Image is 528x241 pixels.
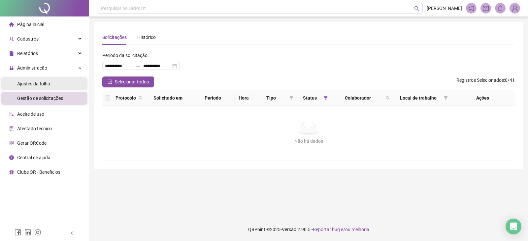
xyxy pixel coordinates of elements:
span: Status [299,94,321,102]
span: instagram [34,229,41,236]
span: check-square [108,79,112,84]
span: Registros Selecionados [456,77,504,83]
th: Solicitado em [145,90,191,106]
span: Administração [17,65,47,71]
th: Período [191,90,235,106]
span: Tipo [255,94,287,102]
label: Período da solicitação [102,50,152,61]
span: Relatórios [17,51,38,56]
span: Gerar QRCode [17,140,47,146]
span: search [137,93,144,103]
span: Local de trabalho [395,94,442,102]
div: Ações [453,94,512,102]
span: filter [444,96,448,100]
span: search [386,96,390,100]
span: Ajustes da folha [17,81,50,86]
span: search [384,93,391,103]
span: Selecionar todos [115,78,149,85]
span: notification [468,5,474,11]
span: mail [483,5,489,11]
img: 78437 [510,3,520,13]
span: Atestado técnico [17,126,52,131]
span: search [139,96,143,100]
th: Hora [235,90,253,106]
span: qrcode [9,141,14,145]
span: filter [289,96,293,100]
span: to [135,63,141,69]
span: facebook [15,229,21,236]
span: Clube QR - Beneficios [17,169,60,175]
span: Central de ajuda [17,155,50,160]
span: info-circle [9,155,14,160]
div: Histórico [137,34,156,41]
footer: QRPoint © 2025 - 2.90.5 - [89,218,528,241]
span: swap-right [135,63,141,69]
span: bell [497,5,503,11]
span: filter [324,96,328,100]
span: search [414,6,419,11]
span: Gestão de solicitações [17,96,63,101]
span: gift [9,170,14,174]
div: Open Intercom Messenger [506,219,521,234]
span: Versão [282,227,296,232]
span: filter [288,93,295,103]
span: [PERSON_NAME] [427,5,462,12]
span: : 0 / 41 [456,76,515,87]
span: filter [443,93,449,103]
div: Não há dados [110,137,507,145]
button: Selecionar todos [102,76,154,87]
span: Colaborador [333,94,383,102]
span: Protocolo [115,94,136,102]
span: Cadastros [17,36,39,42]
span: linkedin [24,229,31,236]
span: left [70,231,75,235]
span: user-add [9,37,14,41]
span: lock [9,66,14,70]
span: filter [322,93,329,103]
span: solution [9,126,14,131]
div: Solicitações [102,34,127,41]
span: audit [9,112,14,116]
span: Página inicial [17,22,44,27]
span: Reportar bug e/ou melhoria [313,227,369,232]
span: file [9,51,14,56]
span: Aceite de uso [17,111,44,117]
span: home [9,22,14,27]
